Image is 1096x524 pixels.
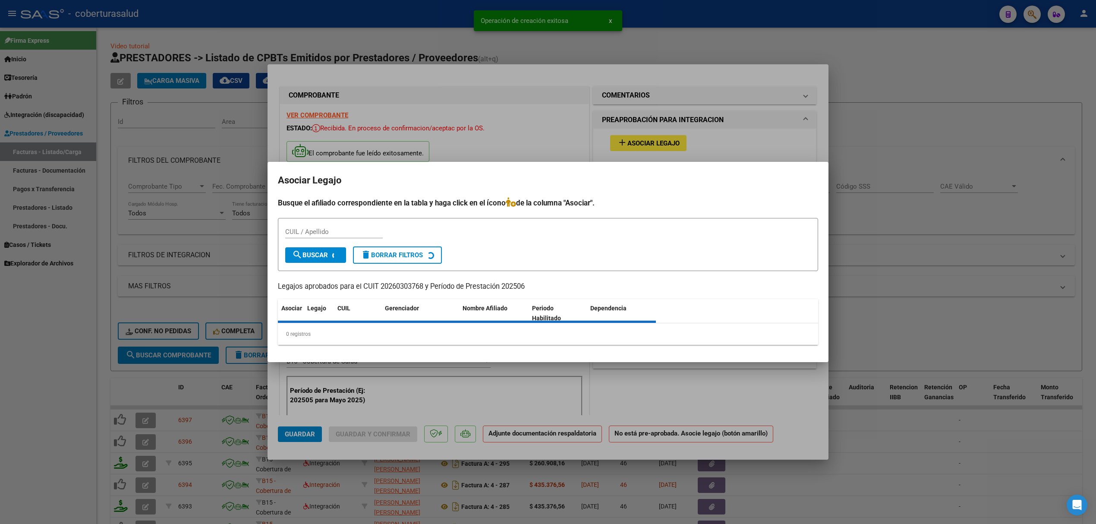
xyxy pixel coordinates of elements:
[361,251,423,259] span: Borrar Filtros
[463,305,507,312] span: Nombre Afiliado
[1067,495,1087,515] div: Open Intercom Messenger
[307,305,326,312] span: Legajo
[353,246,442,264] button: Borrar Filtros
[590,305,627,312] span: Dependencia
[281,305,302,312] span: Asociar
[285,247,346,263] button: Buscar
[278,323,818,345] div: 0 registros
[292,249,302,260] mat-icon: search
[304,299,334,328] datatable-header-cell: Legajo
[278,197,818,208] h4: Busque el afiliado correspondiente en la tabla y haga click en el ícono de la columna "Asociar".
[278,299,304,328] datatable-header-cell: Asociar
[278,172,818,189] h2: Asociar Legajo
[337,305,350,312] span: CUIL
[385,305,419,312] span: Gerenciador
[292,251,328,259] span: Buscar
[381,299,459,328] datatable-header-cell: Gerenciador
[334,299,381,328] datatable-header-cell: CUIL
[278,281,818,292] p: Legajos aprobados para el CUIT 20260303768 y Período de Prestación 202506
[587,299,656,328] datatable-header-cell: Dependencia
[532,305,561,322] span: Periodo Habilitado
[459,299,529,328] datatable-header-cell: Nombre Afiliado
[361,249,371,260] mat-icon: delete
[529,299,587,328] datatable-header-cell: Periodo Habilitado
